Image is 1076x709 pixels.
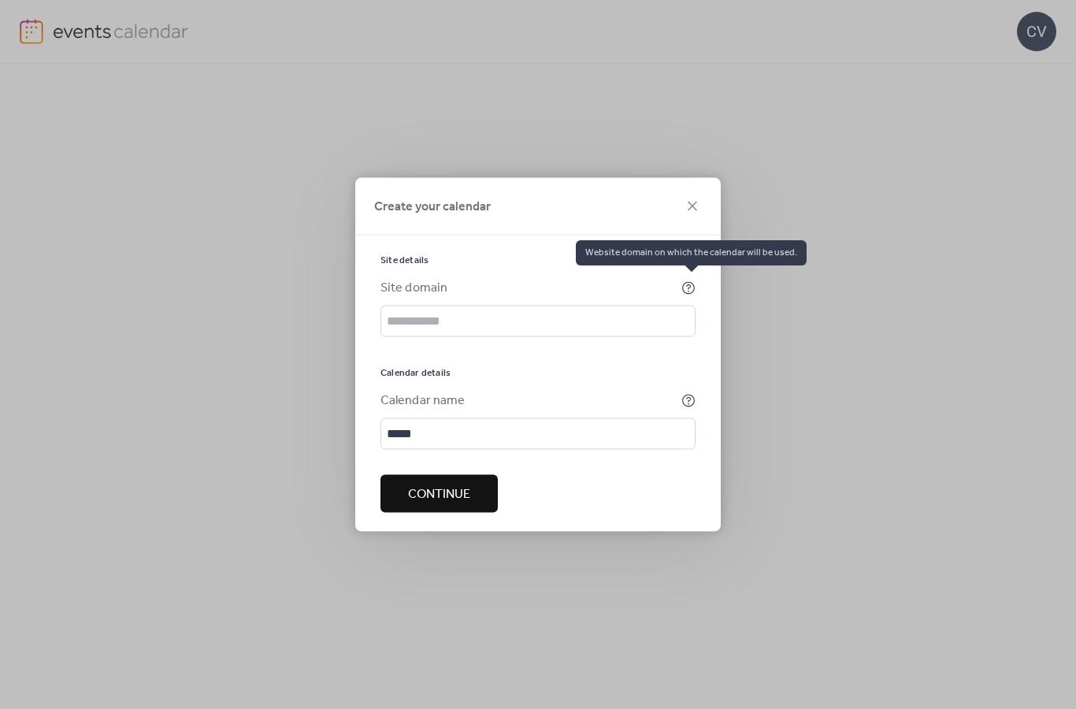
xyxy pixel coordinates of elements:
[380,475,498,513] button: Continue
[374,198,491,217] span: Create your calendar
[380,392,678,410] div: Calendar name
[408,485,470,504] span: Continue
[380,279,678,298] div: Site domain
[380,254,429,267] span: Site details
[576,240,807,265] span: Website domain on which the calendar will be used.
[380,367,451,380] span: Calendar details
